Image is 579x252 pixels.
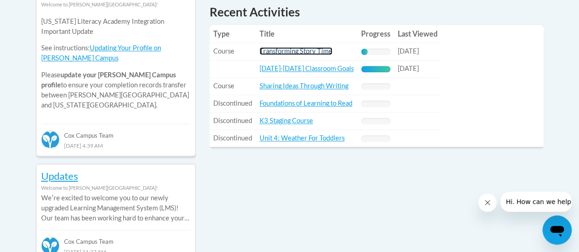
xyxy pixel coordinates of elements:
span: [DATE] [398,47,419,55]
h1: Recent Activities [210,4,544,20]
span: Hi. How can we help? [5,6,74,14]
p: [US_STATE] Literacy Academy Integration Important Update [41,16,190,37]
div: Welcome to [PERSON_NAME][GEOGRAPHIC_DATA]! [41,183,190,193]
a: Updates [41,170,78,182]
p: Weʹre excited to welcome you to our newly upgraded Learning Management System (LMS)! Our team has... [41,193,190,223]
a: Unit 4: Weather For Toddlers [260,134,345,142]
div: Please to ensure your completion records transfer between [PERSON_NAME][GEOGRAPHIC_DATA] and [US_... [41,10,190,117]
span: Course [213,82,234,90]
a: [DATE]-[DATE] Classroom Goals [260,64,354,72]
th: Type [210,25,256,43]
th: Progress [357,25,394,43]
th: Title [256,25,357,43]
a: K3 Staging Course [260,117,313,124]
a: Foundations of Learning to Read [260,99,352,107]
a: Updating Your Profile on [PERSON_NAME] Campus [41,44,161,62]
div: Progress, % [361,48,368,55]
iframe: Close message [478,193,497,212]
iframe: Message from company [500,192,572,212]
span: Course [213,47,234,55]
p: See instructions: [41,43,190,63]
a: Transforming Story Time [260,47,332,55]
div: [DATE] 4:39 AM [41,140,190,150]
a: Sharing Ideas Through Writing [260,82,348,90]
b: update your [PERSON_NAME] Campus profile [41,71,176,89]
img: Cox Campus Team [41,130,60,149]
div: Cox Campus Team [41,123,190,140]
span: Discontinued [213,99,252,107]
span: [DATE] [398,64,419,72]
th: Last Viewed [394,25,441,43]
iframe: Button to launch messaging window [542,215,572,245]
div: Progress, % [361,66,390,72]
span: Discontinued [213,117,252,124]
div: Cox Campus Team [41,230,190,247]
span: Discontinued [213,134,252,142]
